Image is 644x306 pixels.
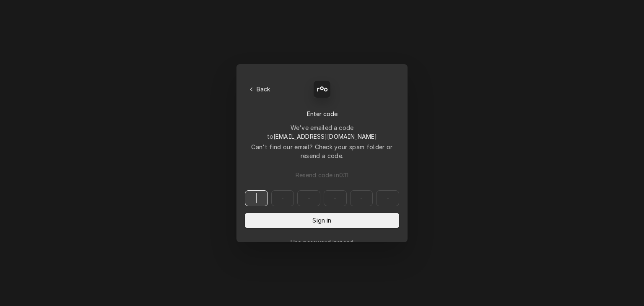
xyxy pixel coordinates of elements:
span: Sign in [311,216,333,225]
a: Go to Email and password form [291,238,353,247]
div: Can't find our email? Check your spam folder or resend a code. [245,143,399,160]
span: Back [255,85,272,93]
div: We've emailed a code [245,123,399,141]
span: to [267,133,377,140]
button: Sign in [245,213,399,228]
button: Back [245,83,275,95]
div: Enter code [245,109,399,118]
button: Resend code in0:11 [245,168,399,183]
span: Resend code in 0 : 11 [294,171,351,179]
span: [EMAIL_ADDRESS][DOMAIN_NAME] [273,133,377,140]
